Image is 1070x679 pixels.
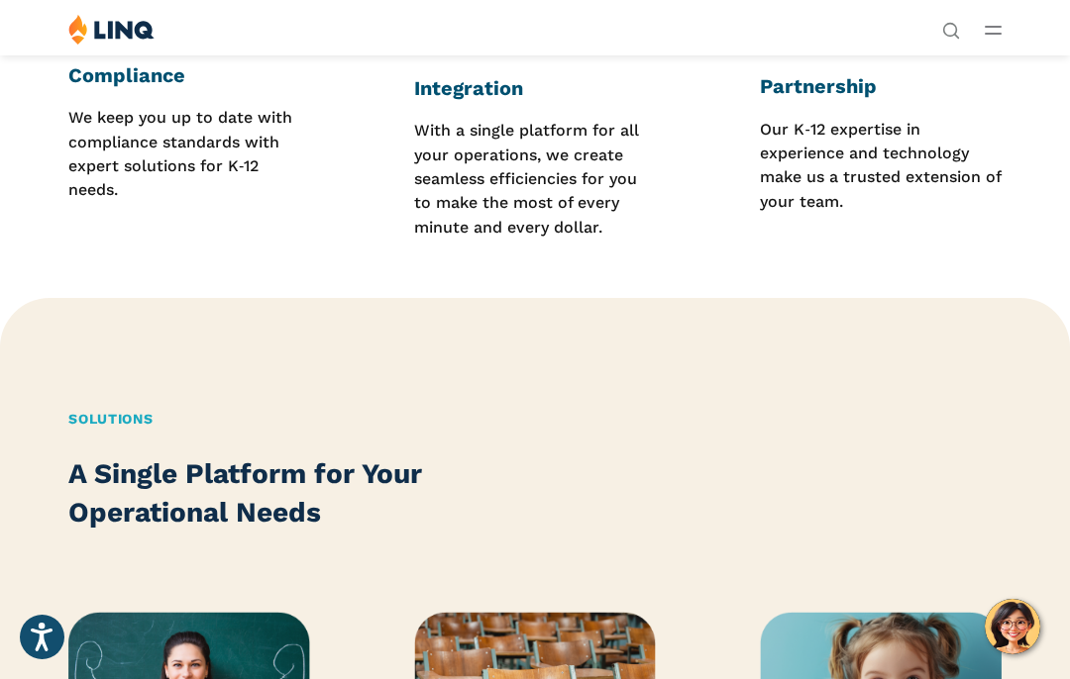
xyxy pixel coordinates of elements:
[68,106,309,240] p: We keep you up to date with compliance standards with expert solutions for K‑12 needs.
[942,14,960,38] nav: Utility Navigation
[760,74,1001,100] h3: Partnership
[414,119,655,240] p: With a single platform for all your operations, we create seamless efficiencies for you to make t...
[68,63,309,89] h3: Compliance
[68,409,1002,430] h2: Solutions
[68,14,155,45] img: LINQ | K‑12 Software
[942,20,960,38] button: Open Search Bar
[985,599,1040,654] button: Hello, have a question? Let’s chat.
[68,454,441,533] h2: A Single Platform for Your Operational Needs
[414,76,655,102] h3: Integration
[760,118,1001,240] p: Our K‑12 expertise in experience and technology make us a trusted extension of your team.
[985,19,1002,41] button: Open Main Menu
